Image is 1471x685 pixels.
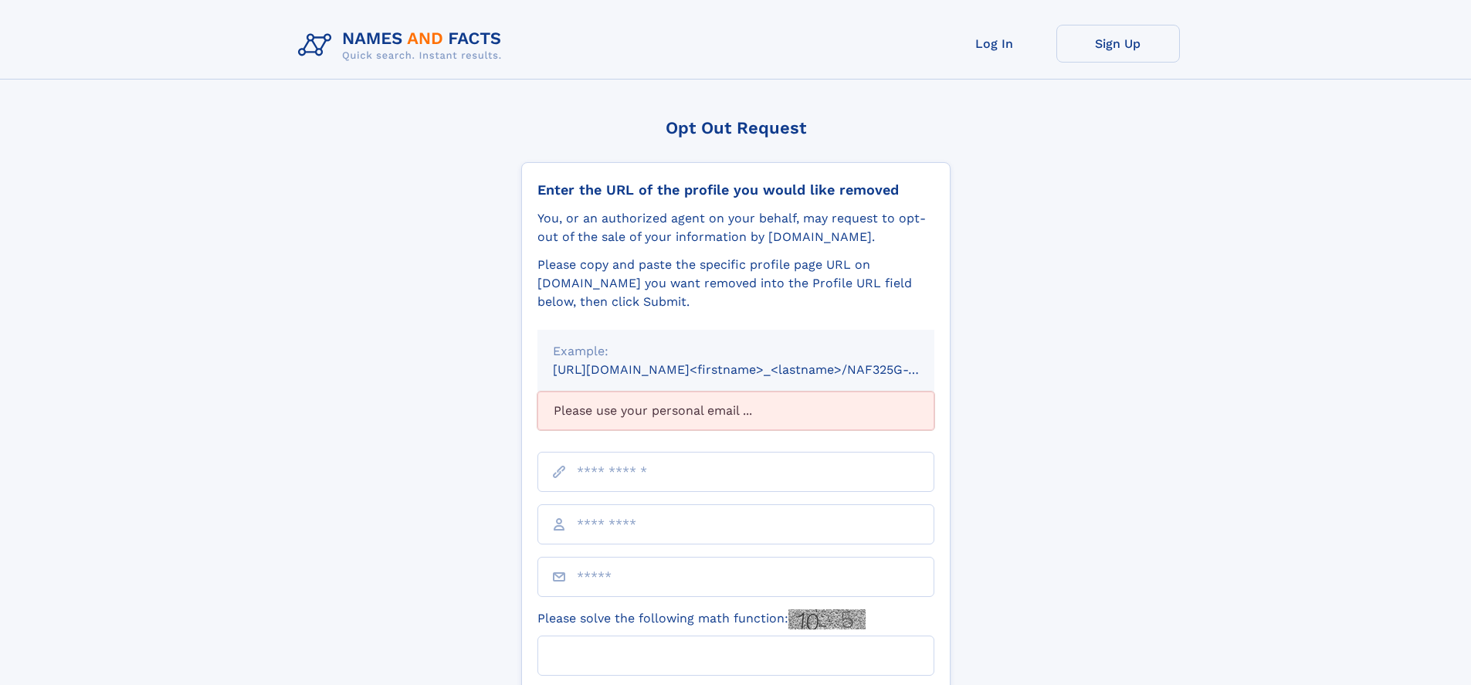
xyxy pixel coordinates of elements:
div: Enter the URL of the profile you would like removed [537,181,934,198]
a: Log In [933,25,1056,63]
div: Opt Out Request [521,118,951,137]
a: Sign Up [1056,25,1180,63]
div: Please use your personal email ... [537,392,934,430]
div: You, or an authorized agent on your behalf, may request to opt-out of the sale of your informatio... [537,209,934,246]
label: Please solve the following math function: [537,609,866,629]
img: Logo Names and Facts [292,25,514,66]
div: Example: [553,342,919,361]
div: Please copy and paste the specific profile page URL on [DOMAIN_NAME] you want removed into the Pr... [537,256,934,311]
small: [URL][DOMAIN_NAME]<firstname>_<lastname>/NAF325G-xxxxxxxx [553,362,964,377]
